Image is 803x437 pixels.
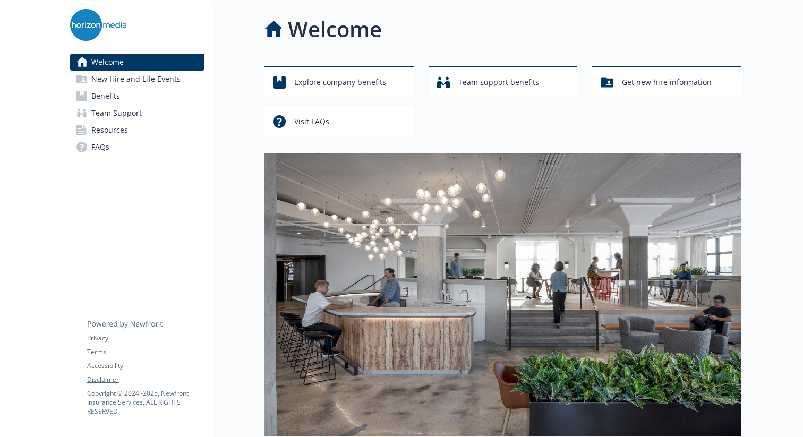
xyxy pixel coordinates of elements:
[288,13,382,45] h1: Welcome
[91,71,181,88] span: New Hire and Life Events
[87,347,204,357] a: Terms
[458,72,539,92] span: Team support benefits
[87,389,204,416] p: Copyright © 2024 - 2025 , Newfront Insurance Services, ALL RIGHTS RESERVED
[294,112,329,132] span: Visit FAQs
[70,54,204,71] a: Welcome
[264,153,741,436] img: overview page banner
[264,106,414,136] button: Visit FAQs
[91,122,128,139] span: Resources
[91,139,109,156] span: FAQs
[70,122,204,139] a: Resources
[70,139,204,156] a: FAQs
[91,105,142,122] span: Team Support
[91,88,120,105] span: Benefits
[70,71,204,88] a: New Hire and Life Events
[87,333,204,343] a: Privacy
[70,105,204,122] a: Team Support
[70,88,204,105] a: Benefits
[87,375,204,384] a: Disclaimer
[622,72,712,92] span: Get new hire information
[264,66,414,97] button: Explore company benefits
[91,54,124,71] span: Welcome
[87,361,204,371] a: Accessibility
[592,66,741,97] button: Get new hire information
[429,66,578,97] button: Team support benefits
[294,72,386,92] span: Explore company benefits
